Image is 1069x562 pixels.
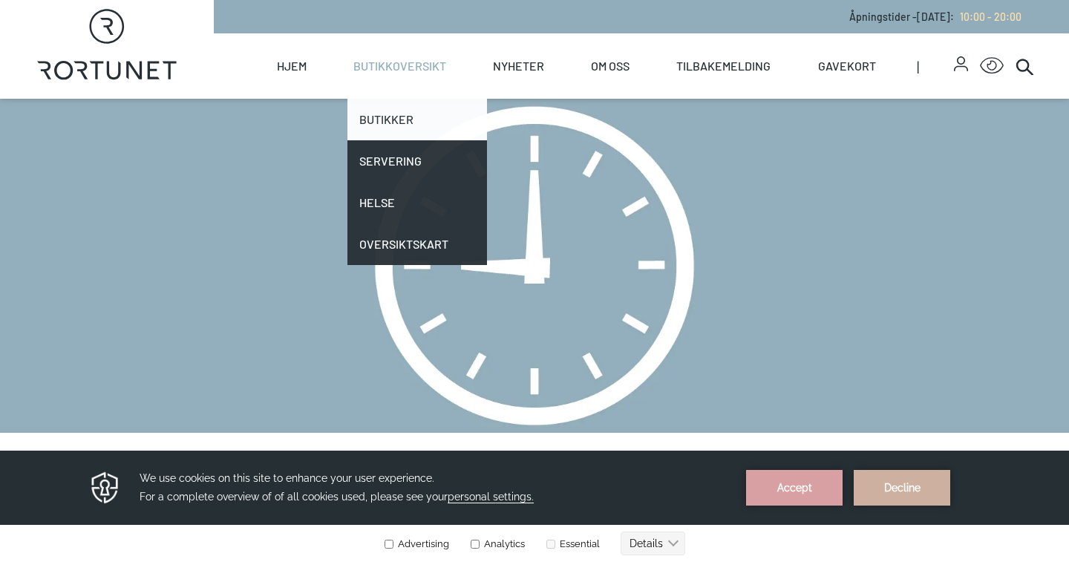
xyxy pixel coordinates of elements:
a: Butikkoversikt [353,33,446,99]
text: Details [630,89,663,101]
button: Decline [854,22,950,57]
input: Essential [546,91,555,100]
a: Servering [347,140,487,182]
h3: We use cookies on this site to enhance your user experience. For a complete overview of of all co... [140,21,728,58]
a: Butikker [347,99,487,140]
span: personal settings. [448,42,534,55]
a: Hjem [277,33,307,99]
a: 10:00 - 20:00 [954,10,1021,23]
label: Essential [543,90,600,101]
a: Helse [347,182,487,223]
a: Om oss [591,33,630,99]
a: Gavekort [818,33,876,99]
button: Accept [746,22,843,57]
input: Advertising [385,91,393,100]
img: Privacy reminder [89,22,121,57]
label: Analytics [468,90,525,101]
a: Nyheter [493,33,544,99]
a: Oversiktskart [347,223,487,265]
input: Analytics [471,91,480,100]
label: Advertising [384,90,449,101]
p: Åpningstider - [DATE] : [849,9,1021,24]
a: Tilbakemelding [676,33,771,99]
button: Open Accessibility Menu [980,54,1004,78]
span: 10:00 - 20:00 [960,10,1021,23]
span: | [917,33,954,99]
button: Details [621,83,685,107]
